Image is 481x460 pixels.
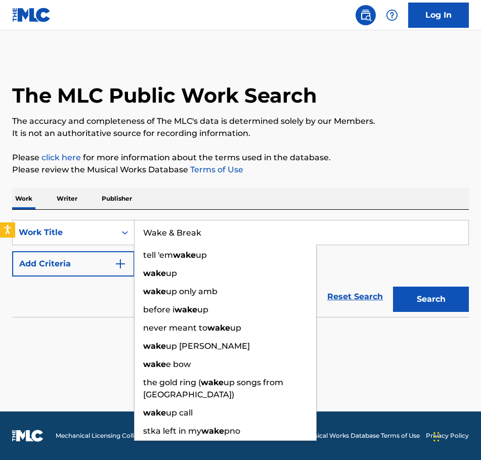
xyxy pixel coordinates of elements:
iframe: Chat Widget [430,411,481,460]
p: The accuracy and completeness of The MLC's data is determined solely by our Members. [12,115,469,127]
span: the gold ring ( [143,378,201,387]
img: 9d2ae6d4665cec9f34b9.svg [114,258,126,270]
img: MLC Logo [12,8,51,22]
h1: The MLC Public Work Search [12,83,317,108]
strong: wake [201,378,224,387]
form: Search Form [12,220,469,317]
span: e bow [166,359,191,369]
strong: wake [143,268,166,278]
strong: wake [143,359,166,369]
strong: wake [173,250,196,260]
p: Please for more information about the terms used in the database. [12,152,469,164]
strong: wake [143,408,166,418]
a: click here [41,153,81,162]
a: Terms of Use [188,165,243,174]
img: logo [12,430,43,442]
button: Search [393,287,469,312]
span: up [197,305,208,314]
span: up [196,250,207,260]
div: Help [382,5,402,25]
p: It is not an authoritative source for recording information. [12,127,469,140]
p: Writer [54,188,80,209]
strong: wake [174,305,197,314]
a: Privacy Policy [426,431,469,440]
div: Drag [433,422,440,452]
span: up [PERSON_NAME] [166,341,250,351]
span: Mechanical Licensing Collective © 2025 [56,431,173,440]
span: up call [166,408,193,418]
span: stka left in my [143,426,201,436]
span: pno [224,426,240,436]
img: help [386,9,398,21]
span: never meant to [143,323,207,333]
a: Musical Works Database Terms of Use [305,431,420,440]
strong: wake [143,341,166,351]
p: Please review the Musical Works Database [12,164,469,176]
span: up only amb [166,287,217,296]
span: tell 'em [143,250,173,260]
img: search [360,9,372,21]
p: Work [12,188,35,209]
strong: wake [201,426,224,436]
p: Publisher [99,188,135,209]
span: up [166,268,177,278]
a: Log In [408,3,469,28]
a: Public Search [356,5,376,25]
span: before i [143,305,174,314]
strong: wake [143,287,166,296]
span: up [230,323,241,333]
button: Add Criteria [12,251,135,277]
strong: wake [207,323,230,333]
div: Work Title [19,226,110,239]
a: Reset Search [322,286,388,308]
